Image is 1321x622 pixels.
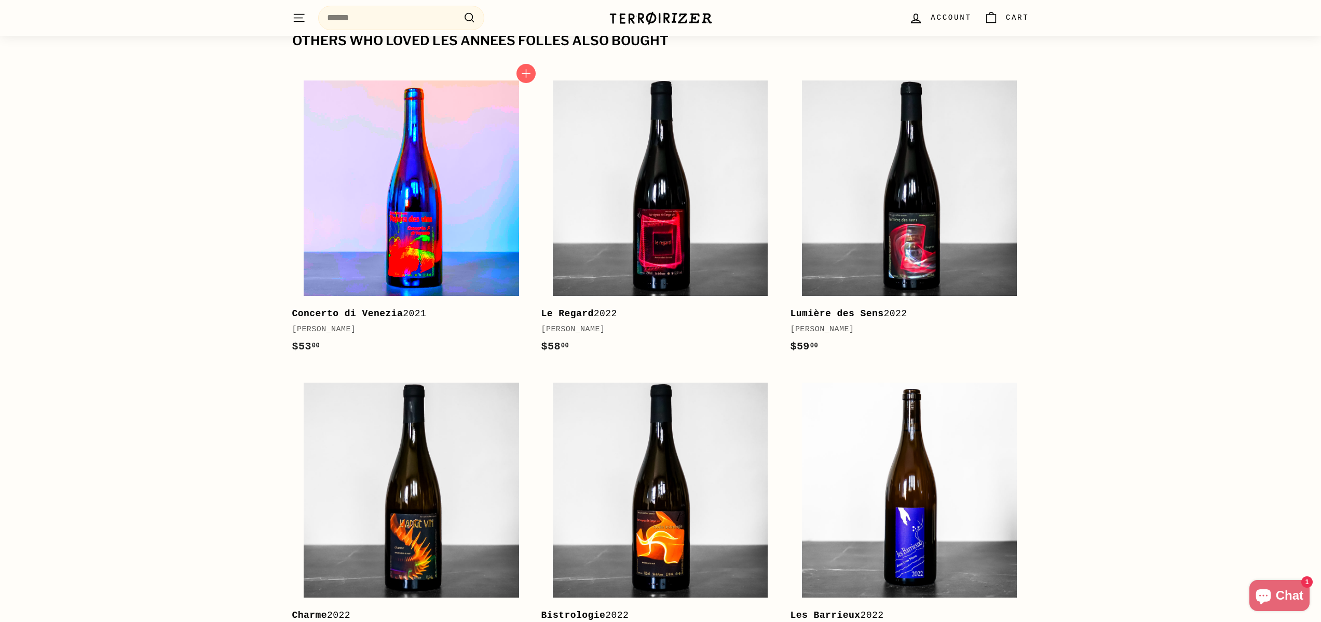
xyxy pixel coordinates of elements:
[541,323,769,336] div: [PERSON_NAME]
[541,69,780,366] a: Le Regard2022[PERSON_NAME]
[292,306,521,321] div: 2021
[790,341,818,353] span: $59
[790,306,1018,321] div: 2022
[312,342,320,349] sup: 00
[790,610,860,620] b: Les Barrieux
[790,308,883,319] b: Lumière des Sens
[810,342,818,349] sup: 00
[541,341,569,353] span: $58
[292,69,531,366] a: Concerto di Venezia2021[PERSON_NAME]
[292,34,1029,48] div: Others who loved Les Années Folles also bought
[1246,580,1313,614] inbox-online-store-chat: Shopify online store chat
[541,306,769,321] div: 2022
[292,323,521,336] div: [PERSON_NAME]
[292,610,328,620] b: Charme
[978,3,1036,33] a: Cart
[561,342,569,349] sup: 00
[541,610,605,620] b: Bistrologie
[903,3,977,33] a: Account
[292,341,320,353] span: $53
[541,308,593,319] b: Le Regard
[292,308,403,319] b: Concerto di Venezia
[790,69,1029,366] a: Lumière des Sens2022[PERSON_NAME]
[931,12,971,23] span: Account
[790,323,1018,336] div: [PERSON_NAME]
[1006,12,1029,23] span: Cart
